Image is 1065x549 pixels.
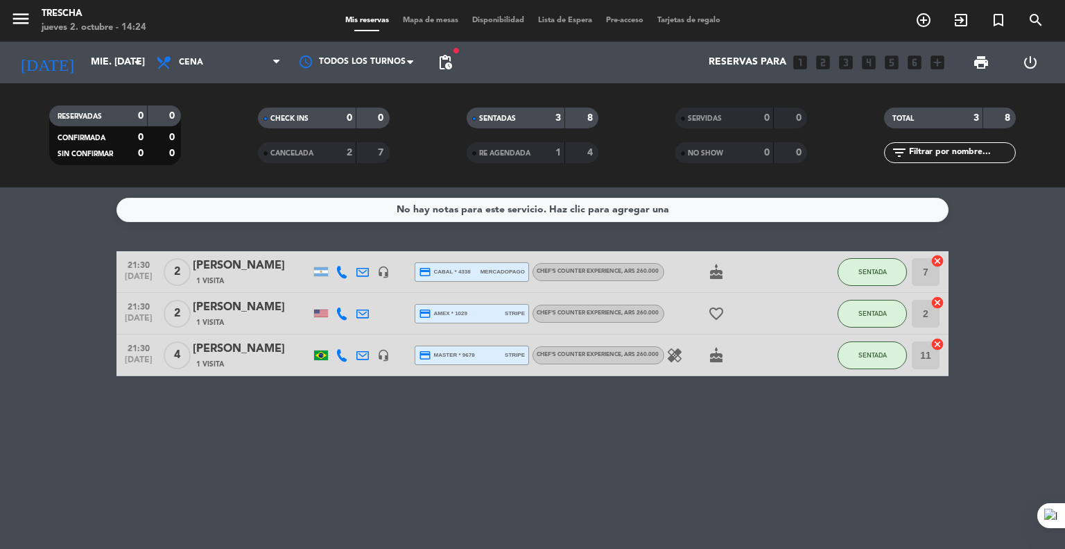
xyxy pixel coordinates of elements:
[58,151,113,158] span: SIN CONFIRMAR
[164,300,191,328] span: 2
[537,269,659,274] span: Chef's Counter Experience
[908,145,1015,160] input: Filtrar por nombre...
[838,341,907,369] button: SENTADA
[58,113,102,120] span: RESERVADAS
[338,17,396,24] span: Mis reservas
[666,347,683,364] i: healing
[708,305,725,322] i: favorite_border
[121,272,156,288] span: [DATE]
[708,347,725,364] i: cake
[480,267,525,276] span: mercadopago
[42,21,146,35] div: jueves 2. octubre - 14:24
[419,266,431,278] i: credit_card
[419,349,475,362] span: master * 9678
[452,47,460,55] span: fiber_manual_record
[915,12,932,28] i: add_circle_outline
[973,113,979,123] strong: 3
[347,148,352,158] strong: 2
[906,53,924,71] i: looks_6
[10,47,84,78] i: [DATE]
[169,111,177,121] strong: 0
[505,309,525,318] span: stripe
[537,352,659,357] span: Chef's Counter Experience
[138,133,144,142] strong: 0
[164,341,191,369] span: 4
[378,148,386,158] strong: 7
[837,53,855,71] i: looks_3
[796,148,804,158] strong: 0
[709,57,786,68] span: Reservas para
[10,8,31,29] i: menu
[587,113,596,123] strong: 8
[347,113,352,123] strong: 0
[193,257,311,275] div: [PERSON_NAME]
[479,150,530,157] span: RE AGENDADA
[378,113,386,123] strong: 0
[814,53,832,71] i: looks_two
[858,310,887,317] span: SENTADA
[193,340,311,358] div: [PERSON_NAME]
[688,150,723,157] span: NO SHOW
[883,53,901,71] i: looks_5
[169,149,177,158] strong: 0
[555,113,561,123] strong: 3
[688,115,722,122] span: SERVIDAS
[764,148,770,158] strong: 0
[121,256,156,272] span: 21:30
[196,317,224,328] span: 1 Visita
[838,258,907,286] button: SENTADA
[10,8,31,34] button: menu
[764,113,770,123] strong: 0
[838,300,907,328] button: SENTADA
[42,7,146,21] div: Trescha
[599,17,650,24] span: Pre-acceso
[1005,42,1055,83] div: LOG OUT
[270,150,313,157] span: CANCELADA
[121,339,156,355] span: 21:30
[164,258,191,286] span: 2
[1022,54,1039,71] i: power_settings_new
[930,296,944,310] i: cancel
[465,17,531,24] span: Disponibilidad
[531,17,599,24] span: Lista de Espera
[587,148,596,158] strong: 4
[953,12,969,28] i: exit_to_app
[419,307,431,320] i: credit_card
[196,359,224,370] span: 1 Visita
[930,254,944,268] i: cancel
[505,350,525,360] span: stripe
[437,54,453,71] span: pending_actions
[891,144,908,161] i: filter_list
[858,351,887,359] span: SENTADA
[990,12,1007,28] i: turned_in_not
[196,276,224,287] span: 1 Visita
[858,268,887,276] span: SENTADA
[397,202,669,218] div: No hay notas para este servicio. Haz clic para agregar una
[791,53,809,71] i: looks_one
[1005,113,1013,123] strong: 8
[138,111,144,121] strong: 0
[1028,12,1044,28] i: search
[58,135,105,142] span: CONFIRMADA
[621,310,659,316] span: , ARS 260.000
[121,355,156,371] span: [DATE]
[270,115,309,122] span: CHECK INS
[621,352,659,357] span: , ARS 260.000
[796,113,804,123] strong: 0
[193,298,311,316] div: [PERSON_NAME]
[121,298,156,314] span: 21:30
[377,349,390,362] i: headset_mic
[138,149,144,158] strong: 0
[708,264,725,280] i: cake
[860,53,878,71] i: looks_4
[928,53,946,71] i: add_box
[419,266,471,278] span: cabal * 4338
[377,266,390,278] i: headset_mic
[479,115,516,122] span: SENTADAS
[650,17,727,24] span: Tarjetas de regalo
[419,349,431,362] i: credit_card
[169,133,177,142] strong: 0
[555,148,561,158] strong: 1
[621,269,659,274] span: , ARS 260.000
[179,58,203,67] span: Cena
